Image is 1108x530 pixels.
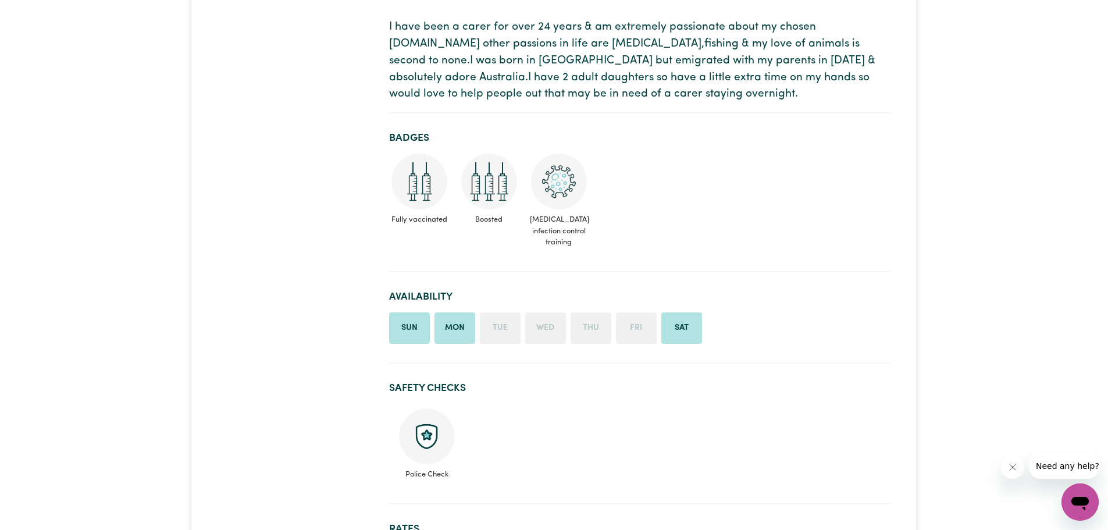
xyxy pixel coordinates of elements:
[7,8,70,17] span: Need any help?
[1001,456,1024,479] iframe: Close message
[389,132,890,144] h2: Badges
[389,19,890,103] p: I have been a carer for over 24 years & am extremely passionate about my chosen [DOMAIN_NAME] oth...
[389,291,890,303] h2: Availability
[391,154,447,209] img: Care and support worker has received 2 doses of COVID-19 vaccine
[1061,483,1099,521] iframe: Button to launch messaging window
[459,209,519,230] span: Boosted
[529,209,589,252] span: [MEDICAL_DATA] infection control training
[461,154,517,209] img: Care and support worker has received booster dose of COVID-19 vaccination
[525,312,566,344] li: Unavailable on Wednesday
[389,312,430,344] li: Available on Sunday
[434,312,475,344] li: Available on Monday
[399,408,455,464] img: Police check
[531,154,587,209] img: CS Academy: COVID-19 Infection Control Training course completed
[661,312,702,344] li: Available on Saturday
[571,312,611,344] li: Unavailable on Thursday
[389,209,450,230] span: Fully vaccinated
[1029,453,1099,479] iframe: Message from company
[480,312,521,344] li: Unavailable on Tuesday
[389,382,890,394] h2: Safety Checks
[398,464,455,480] span: Police Check
[616,312,657,344] li: Unavailable on Friday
